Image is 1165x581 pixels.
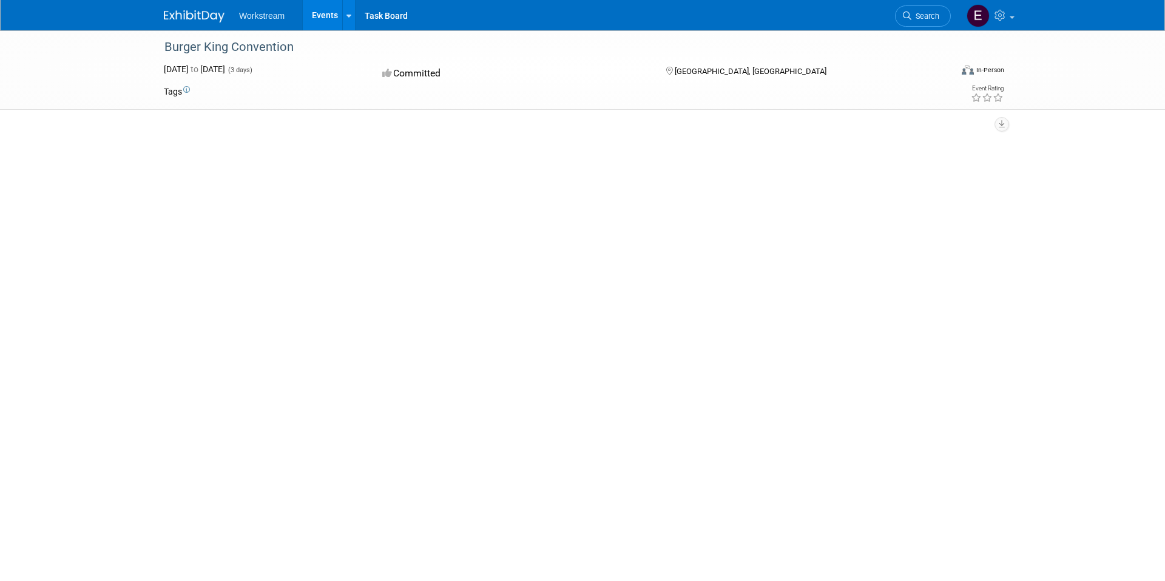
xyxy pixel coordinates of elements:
div: Event Format [879,63,1004,81]
span: Search [911,12,939,21]
div: In-Person [976,65,1004,75]
span: to [189,64,200,74]
img: Format-Inperson.png [962,65,974,75]
span: [DATE] [DATE] [164,64,225,74]
div: Event Rating [971,86,1004,92]
span: (3 days) [227,66,252,74]
img: Ellie Mirman [967,4,990,27]
div: Burger King Convention [160,36,933,58]
img: ExhibitDay [164,10,225,22]
div: Committed [379,63,647,84]
span: Workstream [239,11,285,21]
a: Search [895,5,951,27]
span: [GEOGRAPHIC_DATA], [GEOGRAPHIC_DATA] [675,67,826,76]
td: Tags [164,86,190,98]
